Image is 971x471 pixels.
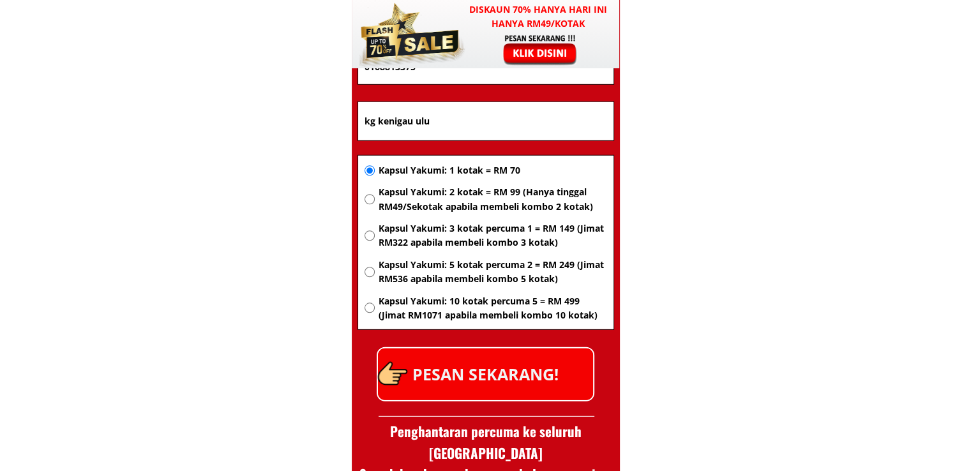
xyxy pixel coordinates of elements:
[378,185,606,214] span: Kapsul Yakumi: 2 kotak = RM 99 (Hanya tinggal RM49/Sekotak apabila membeli kombo 2 kotak)
[378,258,606,287] span: Kapsul Yakumi: 5 kotak percuma 2 = RM 249 (Jimat RM536 apabila membeli kombo 5 kotak)
[378,163,606,177] span: Kapsul Yakumi: 1 kotak = RM 70
[361,102,610,140] input: Alamat
[378,348,593,400] p: PESAN SEKARANG!
[457,3,620,31] h3: Diskaun 70% hanya hari ini hanya RM49/kotak
[378,294,606,323] span: Kapsul Yakumi: 10 kotak percuma 5 = RM 499 (Jimat RM1071 apabila membeli kombo 10 kotak)
[378,221,606,250] span: Kapsul Yakumi: 3 kotak percuma 1 = RM 149 (Jimat RM322 apabila membeli kombo 3 kotak)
